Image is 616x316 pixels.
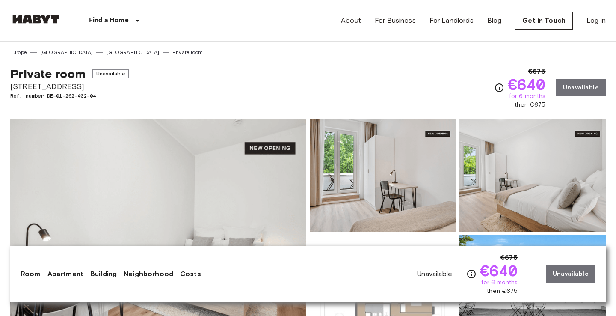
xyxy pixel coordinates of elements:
span: Unavailable [417,269,452,279]
a: [GEOGRAPHIC_DATA] [40,48,93,56]
span: for 6 months [481,278,518,287]
a: For Business [375,15,416,26]
a: Blog [487,15,502,26]
p: Find a Home [89,15,129,26]
a: [GEOGRAPHIC_DATA] [106,48,159,56]
span: Private room [10,66,86,81]
a: Log in [586,15,606,26]
a: Europe [10,48,27,56]
span: then €675 [515,101,545,109]
span: [STREET_ADDRESS] [10,81,129,92]
span: €640 [480,263,518,278]
a: About [341,15,361,26]
a: Costs [180,269,201,279]
svg: Check cost overview for full price breakdown. Please note that discounts apply to new joiners onl... [466,269,477,279]
svg: Check cost overview for full price breakdown. Please note that discounts apply to new joiners onl... [494,83,504,93]
span: then €675 [487,287,518,295]
span: €640 [508,77,546,92]
a: Room [21,269,41,279]
span: Ref. number DE-01-262-402-04 [10,92,129,100]
span: Unavailable [92,69,129,78]
a: Building [90,269,117,279]
a: For Landlords [429,15,474,26]
a: Neighborhood [124,269,173,279]
a: Get in Touch [515,12,573,30]
span: €675 [500,253,518,263]
img: Habyt [10,15,62,24]
a: Private room [172,48,203,56]
img: Picture of unit DE-01-262-402-04 [459,119,606,232]
span: €675 [528,66,546,77]
span: for 6 months [509,92,546,101]
img: Picture of unit DE-01-262-402-04 [310,119,456,232]
a: Apartment [47,269,83,279]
